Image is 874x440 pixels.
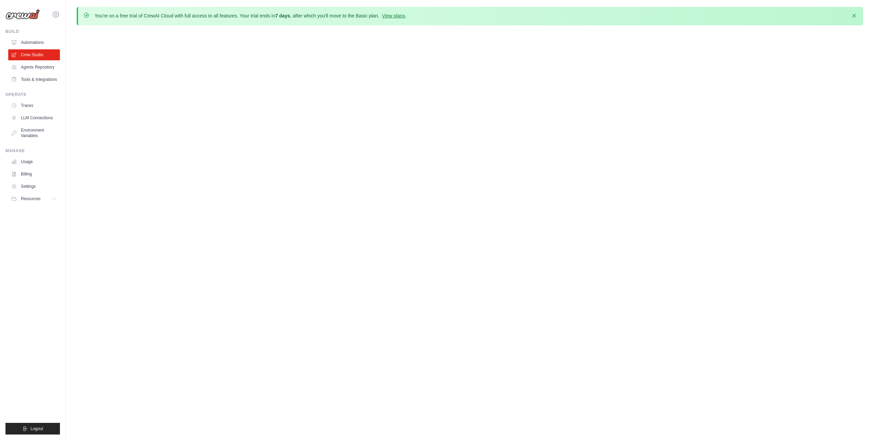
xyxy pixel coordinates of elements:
img: Logo [5,9,40,20]
a: LLM Connections [8,112,60,123]
a: Billing [8,169,60,180]
span: Resources [21,196,40,201]
a: Settings [8,181,60,192]
a: View plans [382,13,405,19]
a: Agents Repository [8,62,60,73]
button: Resources [8,193,60,204]
div: Build [5,29,60,34]
a: Environment Variables [8,125,60,141]
a: Usage [8,156,60,167]
button: Logout [5,423,60,435]
div: Manage [5,148,60,154]
div: Operate [5,92,60,97]
a: Tools & Integrations [8,74,60,85]
span: Logout [30,426,43,431]
a: Automations [8,37,60,48]
a: Traces [8,100,60,111]
p: You're on a free trial of CrewAI Cloud with full access to all features. Your trial ends in , aft... [95,12,407,19]
strong: 7 days [275,13,290,19]
a: Crew Studio [8,49,60,60]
